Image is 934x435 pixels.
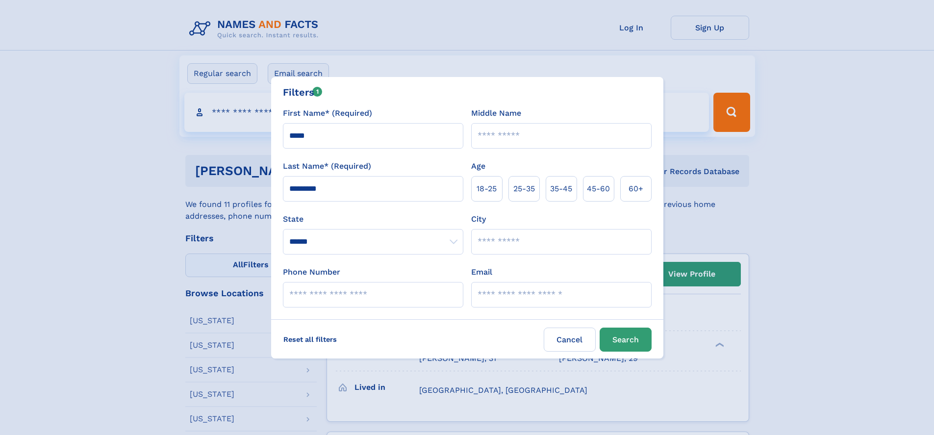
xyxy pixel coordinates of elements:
[283,213,463,225] label: State
[513,183,535,195] span: 25‑35
[550,183,572,195] span: 35‑45
[544,328,596,352] label: Cancel
[600,328,652,352] button: Search
[471,213,486,225] label: City
[587,183,610,195] span: 45‑60
[471,160,485,172] label: Age
[283,266,340,278] label: Phone Number
[471,266,492,278] label: Email
[471,107,521,119] label: Middle Name
[283,85,323,100] div: Filters
[283,107,372,119] label: First Name* (Required)
[277,328,343,351] label: Reset all filters
[283,160,371,172] label: Last Name* (Required)
[477,183,497,195] span: 18‑25
[629,183,643,195] span: 60+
